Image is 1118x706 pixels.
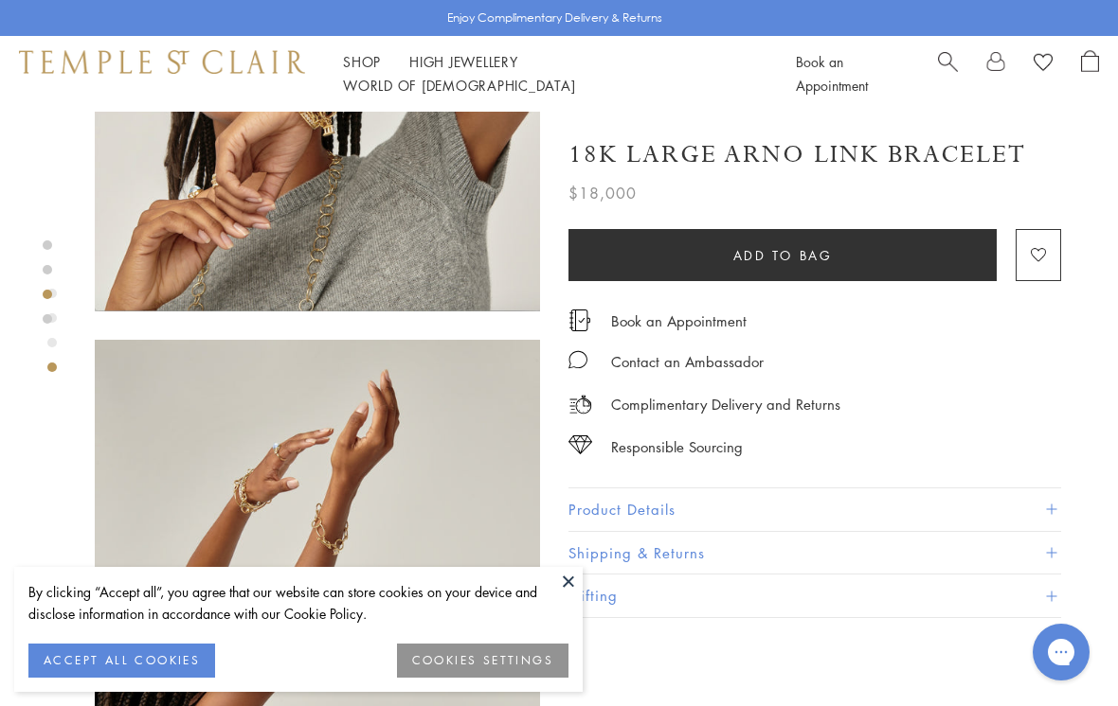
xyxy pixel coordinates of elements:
[397,644,568,678] button: COOKIES SETTINGS
[447,9,662,27] p: Enjoy Complimentary Delivery & Returns
[611,310,747,331] a: Book an Appointment
[796,52,868,95] a: Book an Appointment
[568,488,1061,531] button: Product Details
[568,309,591,331] img: icon_appointment.svg
[1034,50,1053,79] a: View Wishlist
[343,76,575,95] a: World of [DEMOGRAPHIC_DATA]World of [DEMOGRAPHIC_DATA]
[1081,50,1099,97] a: Open Shopping Bag
[568,574,1061,617] button: Gifting
[611,350,764,374] div: Contact an Ambassador
[568,393,592,416] img: icon_delivery.svg
[343,52,381,71] a: ShopShop
[938,50,958,97] a: Search
[28,581,568,625] div: By clicking “Accept all”, you agree that our website can store cookies on your device and disclos...
[1023,617,1099,687] iframe: Gorgias live chat messenger
[47,284,57,387] div: Product gallery navigation
[568,181,637,205] span: $18,000
[343,50,753,97] nav: Main navigation
[19,50,305,73] img: Temple St. Clair
[733,245,833,266] span: Add to bag
[611,435,743,459] div: Responsible Sourcing
[568,138,1026,171] h1: 18K Large Arno Link Bracelet
[568,435,592,454] img: icon_sourcing.svg
[409,52,518,71] a: High JewelleryHigh Jewellery
[611,393,840,416] p: Complimentary Delivery and Returns
[568,350,587,369] img: MessageIcon-01_2.svg
[568,532,1061,574] button: Shipping & Returns
[568,229,997,281] button: Add to bag
[28,644,215,678] button: ACCEPT ALL COOKIES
